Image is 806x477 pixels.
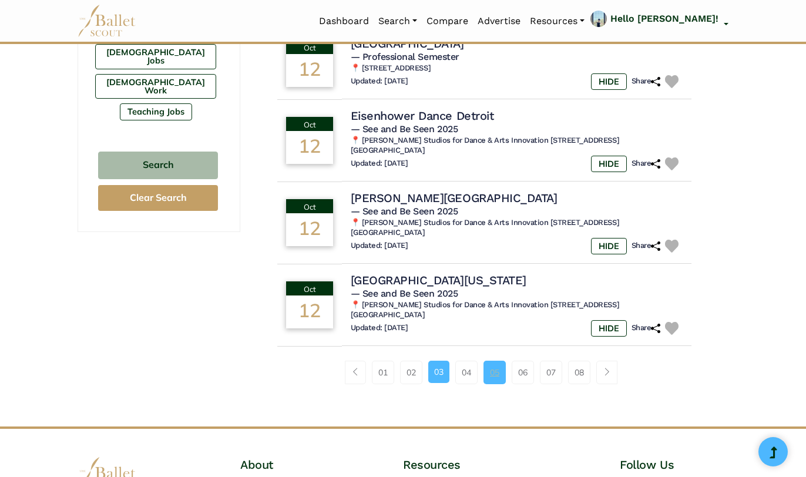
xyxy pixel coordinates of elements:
[95,74,216,99] label: [DEMOGRAPHIC_DATA] Work
[286,199,333,213] div: Oct
[591,156,627,172] label: HIDE
[632,241,661,251] h6: Share
[632,76,661,86] h6: Share
[351,288,458,299] span: — See and Be Seen 2025
[98,185,218,211] button: Clear Search
[632,159,661,169] h6: Share
[351,300,683,320] h6: 📍 [PERSON_NAME] Studios for Dance & Arts Innovation [STREET_ADDRESS] [GEOGRAPHIC_DATA]
[428,361,449,383] a: 03
[351,218,683,238] h6: 📍 [PERSON_NAME] Studios for Dance & Arts Innovation [STREET_ADDRESS] [GEOGRAPHIC_DATA]
[632,323,661,333] h6: Share
[351,63,683,73] h6: 📍 [STREET_ADDRESS]
[351,273,526,288] h4: [GEOGRAPHIC_DATA][US_STATE]
[351,241,408,251] h6: Updated: [DATE]
[351,51,459,62] span: — Professional Semester
[351,123,458,135] span: — See and Be Seen 2025
[240,457,349,472] h4: About
[351,159,408,169] h6: Updated: [DATE]
[286,117,333,131] div: Oct
[351,76,408,86] h6: Updated: [DATE]
[345,361,624,384] nav: Page navigation example
[591,320,627,337] label: HIDE
[512,361,534,384] a: 06
[98,152,218,179] button: Search
[351,190,558,206] h4: [PERSON_NAME][GEOGRAPHIC_DATA]
[286,54,333,87] div: 12
[351,136,683,156] h6: 📍 [PERSON_NAME] Studios for Dance & Arts Innovation [STREET_ADDRESS] [GEOGRAPHIC_DATA]
[610,11,718,26] p: Hello [PERSON_NAME]!
[422,9,473,33] a: Compare
[374,9,422,33] a: Search
[351,206,458,217] span: — See and Be Seen 2025
[120,103,192,120] label: Teaching Jobs
[473,9,525,33] a: Advertise
[286,40,333,54] div: Oct
[590,11,607,41] img: profile picture
[286,213,333,246] div: 12
[351,323,408,333] h6: Updated: [DATE]
[286,295,333,328] div: 12
[351,108,493,123] h4: Eisenhower Dance Detroit
[568,361,590,384] a: 08
[372,361,394,384] a: 01
[286,131,333,164] div: 12
[286,281,333,295] div: Oct
[400,361,422,384] a: 02
[455,361,478,384] a: 04
[591,73,627,90] label: HIDE
[591,238,627,254] label: HIDE
[314,9,374,33] a: Dashboard
[95,44,216,69] label: [DEMOGRAPHIC_DATA] Jobs
[540,361,562,384] a: 07
[589,9,728,32] a: profile picture Hello [PERSON_NAME]!
[483,361,506,384] a: 05
[403,457,566,472] h4: Resources
[525,9,589,33] a: Resources
[620,457,728,472] h4: Follow Us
